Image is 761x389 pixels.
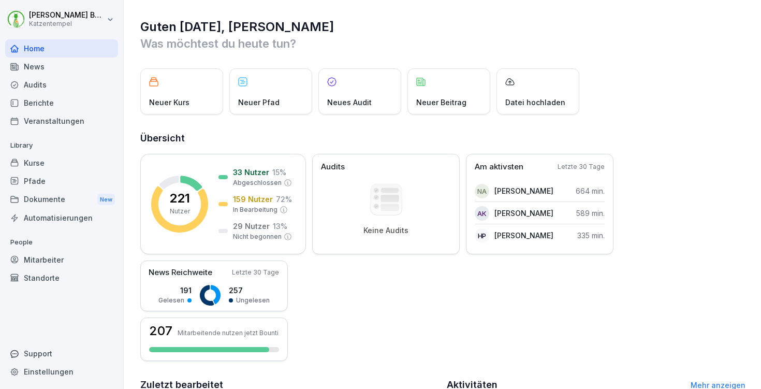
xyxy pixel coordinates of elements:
a: Veranstaltungen [5,112,118,130]
p: Datei hochladen [505,97,565,108]
p: Neuer Kurs [149,97,189,108]
p: 33 Nutzer [233,167,269,178]
p: Library [5,137,118,154]
p: Mitarbeitende nutzen jetzt Bounti [178,329,279,337]
p: People [5,234,118,251]
div: NA [475,184,489,198]
p: Nicht begonnen [233,232,282,241]
div: New [97,194,115,206]
p: Neuer Pfad [238,97,280,108]
div: AK [475,206,489,221]
a: News [5,57,118,76]
a: Mitarbeiter [5,251,118,269]
p: Ungelesen [236,296,270,305]
a: Kurse [5,154,118,172]
a: Einstellungen [5,363,118,381]
p: 13 % [273,221,287,232]
p: Gelesen [158,296,184,305]
p: 335 min. [577,230,605,241]
p: Nutzer [170,207,190,216]
a: Pfade [5,172,118,190]
p: Letzte 30 Tage [232,268,279,277]
a: Home [5,39,118,57]
p: Abgeschlossen [233,178,282,188]
p: 191 [158,285,192,296]
p: News Reichweite [149,267,212,279]
p: 589 min. [576,208,605,219]
p: Neuer Beitrag [416,97,466,108]
p: Am aktivsten [475,161,523,173]
a: Automatisierungen [5,209,118,227]
h1: Guten [DATE], [PERSON_NAME] [140,19,745,35]
p: Keine Audits [363,226,408,235]
p: [PERSON_NAME] [494,230,553,241]
h3: 207 [149,325,172,337]
p: 15 % [272,167,286,178]
p: [PERSON_NAME] [494,185,553,196]
h2: Übersicht [140,131,745,146]
p: 159 Nutzer [233,194,273,205]
p: 664 min. [576,185,605,196]
p: 29 Nutzer [233,221,270,232]
a: Audits [5,76,118,94]
p: In Bearbeitung [233,205,277,214]
a: DokumenteNew [5,190,118,209]
a: Berichte [5,94,118,112]
p: Katzentempel [29,20,105,27]
p: 72 % [276,194,292,205]
p: Neues Audit [327,97,372,108]
div: HP [475,228,489,243]
p: Audits [321,161,345,173]
div: Dokumente [5,190,118,209]
p: Letzte 30 Tage [558,162,605,171]
a: Standorte [5,269,118,287]
p: [PERSON_NAME] [494,208,553,219]
p: [PERSON_NAME] Benedix [29,11,105,20]
p: 257 [229,285,270,296]
p: 221 [169,192,190,205]
div: Support [5,344,118,363]
p: Was möchtest du heute tun? [140,35,745,52]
